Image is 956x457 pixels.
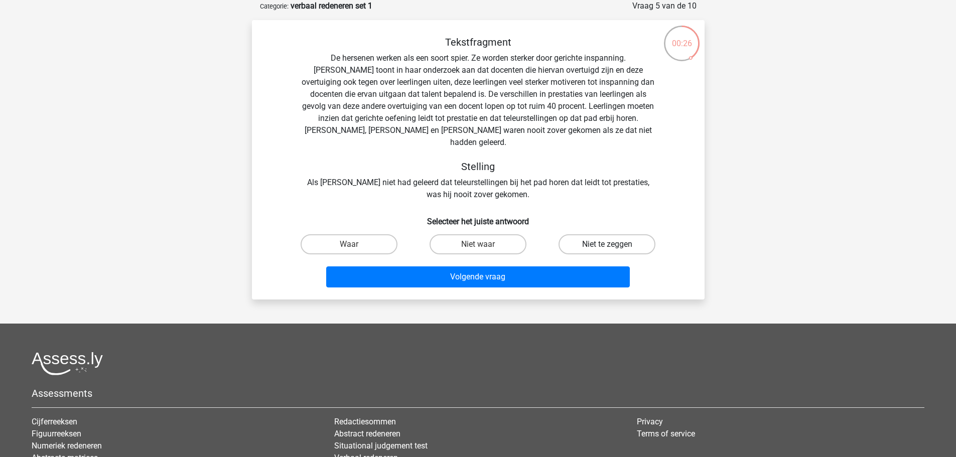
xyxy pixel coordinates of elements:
[32,429,81,438] a: Figuurreeksen
[32,387,924,399] h5: Assessments
[334,429,400,438] a: Abstract redeneren
[32,441,102,450] a: Numeriek redeneren
[300,161,656,173] h5: Stelling
[326,266,630,287] button: Volgende vraag
[32,417,77,426] a: Cijferreeksen
[301,234,397,254] label: Waar
[268,209,689,226] h6: Selecteer het juiste antwoord
[637,417,663,426] a: Privacy
[260,3,289,10] small: Categorie:
[291,1,372,11] strong: verbaal redeneren set 1
[559,234,655,254] label: Niet te zeggen
[334,417,396,426] a: Redactiesommen
[268,36,689,201] div: De hersenen werken als een soort spier. Ze worden sterker door gerichte inspanning. [PERSON_NAME]...
[637,429,695,438] a: Terms of service
[334,441,428,450] a: Situational judgement test
[300,36,656,48] h5: Tekstfragment
[663,25,701,50] div: 00:26
[430,234,526,254] label: Niet waar
[32,352,103,375] img: Assessly logo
